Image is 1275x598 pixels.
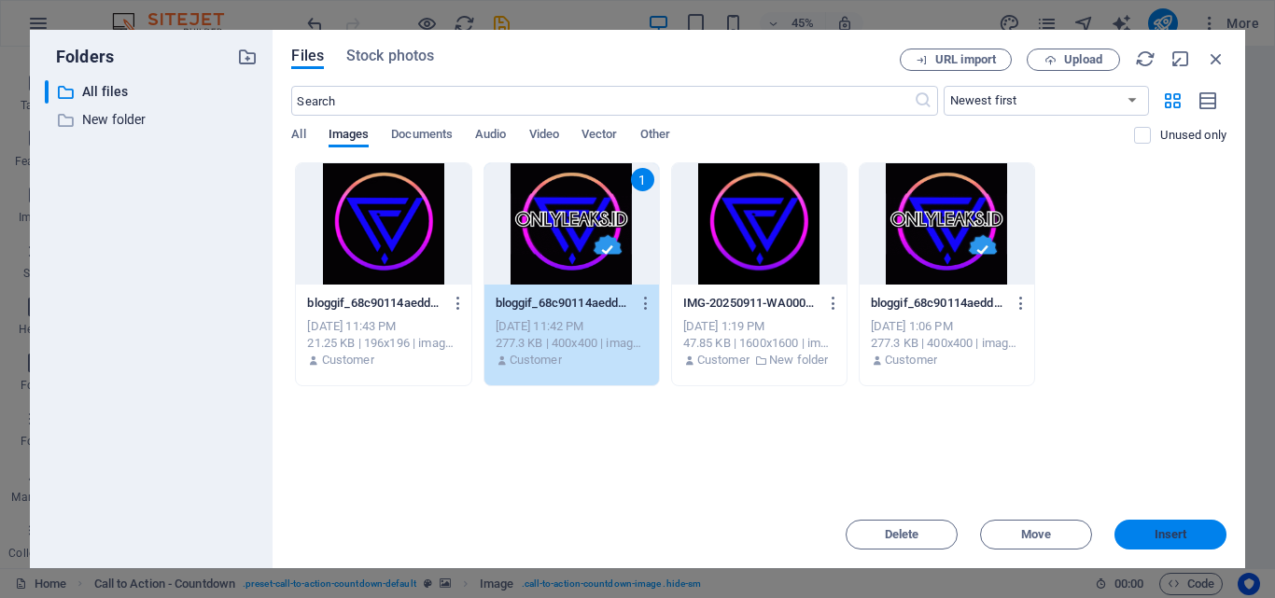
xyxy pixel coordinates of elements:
[1160,127,1226,144] p: Displays only files that are not in use on the website. Files added during this session can still...
[529,123,559,149] span: Video
[346,45,434,67] span: Stock photos
[45,45,114,69] p: Folders
[1027,49,1120,71] button: Upload
[291,86,913,116] input: Search
[496,335,648,352] div: 277.3 KB | 400x400 | image/gif
[846,520,958,549] button: Delete
[510,352,562,369] p: Customer
[640,123,670,149] span: Other
[307,295,442,312] p: bloggif_68c90114aedd0-wjluoAnU_4jj3m91ZcESCA-GEoC8kklBdSR-EgRyVKAag.png
[307,318,459,335] div: [DATE] 11:43 PM
[45,80,49,104] div: ​
[291,45,324,67] span: Files
[900,49,1012,71] button: URL import
[21,412,902,491] div: : :
[871,318,1023,335] div: [DATE] 1:06 PM
[697,352,750,369] p: Customer
[581,123,618,149] span: Vector
[496,318,648,335] div: [DATE] 11:42 PM
[935,54,996,65] span: URL import
[1021,529,1051,540] span: Move
[1206,49,1226,69] i: Close
[82,81,224,103] p: All files
[885,529,919,540] span: Delete
[871,335,1023,352] div: 277.3 KB | 400x400 | image/gif
[683,352,835,369] div: By: Customer | Folder: New folder
[329,123,370,149] span: Images
[475,123,506,149] span: Audio
[291,123,305,149] span: All
[307,335,459,352] div: 21.25 KB | 196x196 | image/png
[237,47,258,67] i: Create new folder
[683,335,835,352] div: 47.85 KB | 1600x1600 | image/jpeg
[82,109,224,131] p: New folder
[769,352,828,369] p: New folder
[885,352,937,369] p: Customer
[871,295,1006,312] p: bloggif_68c90114aedd0-fnQc2XA-8JRqbIIuTm33wQ.gif
[391,123,453,149] span: Documents
[631,168,654,191] div: 1
[496,295,631,312] p: bloggif_68c90114aedd0-wjluoAnU_4jj3m91ZcESCA.gif
[45,108,258,132] div: New folder
[683,295,819,312] p: IMG-20250911-WA0000-Cc0M4QE2eJ7Jzf5-dI7PGg.jpg
[980,520,1092,549] button: Move
[1135,49,1156,69] i: Reload
[322,352,374,369] p: Customer
[683,318,835,335] div: [DATE] 1:19 PM
[1155,529,1187,540] span: Insert
[1114,520,1226,549] button: Insert
[1064,54,1102,65] span: Upload
[1170,49,1191,69] i: Minimize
